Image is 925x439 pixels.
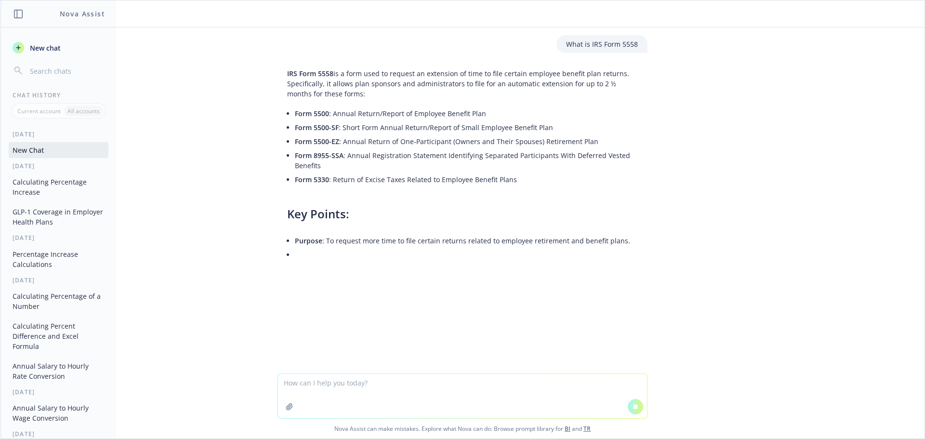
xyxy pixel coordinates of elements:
[583,425,591,433] a: TR
[1,388,116,396] div: [DATE]
[566,39,638,49] p: What is IRS Form 5558
[9,288,108,314] button: Calculating Percentage of a Number
[9,358,108,384] button: Annual Salary to Hourly Rate Conversion
[565,425,570,433] a: BI
[287,206,638,222] h3: Key Points:
[295,109,329,118] span: Form 5500
[295,234,638,248] li: : To request more time to file certain returns related to employee retirement and benefit plans.
[295,236,322,245] span: Purpose
[67,107,100,115] p: All accounts
[9,174,108,200] button: Calculating Percentage Increase
[295,106,638,120] li: : Annual Return/Report of Employee Benefit Plan
[1,276,116,284] div: [DATE]
[295,123,339,132] span: Form 5500-SF
[1,430,116,438] div: [DATE]
[295,148,638,173] li: : Annual Registration Statement Identifying Separated Participants With Deferred Vested Benefits
[295,134,638,148] li: : Annual Return of One-Participant (Owners and Their Spouses) Retirement Plan
[295,175,329,184] span: Form 5330
[9,39,108,56] button: New chat
[287,69,333,78] span: IRS Form 5558
[9,246,108,272] button: Percentage Increase Calculations
[1,234,116,242] div: [DATE]
[1,91,116,99] div: Chat History
[1,162,116,170] div: [DATE]
[17,107,61,115] p: Current account
[28,64,105,78] input: Search chats
[295,120,638,134] li: : Short Form Annual Return/Report of Small Employee Benefit Plan
[9,318,108,354] button: Calculating Percent Difference and Excel Formula
[28,43,61,53] span: New chat
[295,137,339,146] span: Form 5500-EZ
[1,130,116,138] div: [DATE]
[295,173,638,186] li: : Return of Excise Taxes Related to Employee Benefit Plans
[9,400,108,426] button: Annual Salary to Hourly Wage Conversion
[9,204,108,230] button: GLP-1 Coverage in Employer Health Plans
[287,68,638,99] p: is a form used to request an extension of time to file certain employee benefit plan returns. Spe...
[295,151,344,160] span: Form 8955-SSA
[9,142,108,158] button: New Chat
[4,419,921,439] span: Nova Assist can make mistakes. Explore what Nova can do: Browse prompt library for and
[60,9,105,19] h1: Nova Assist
